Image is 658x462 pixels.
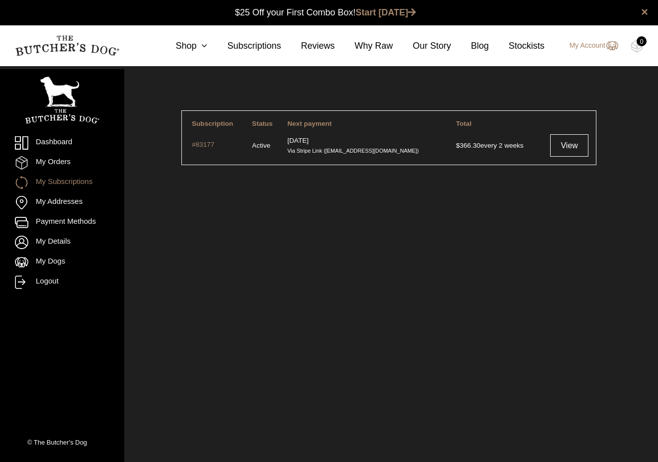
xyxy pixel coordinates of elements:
a: Blog [451,39,489,53]
a: My Dogs [15,256,109,269]
a: View [550,134,588,157]
a: Dashboard [15,136,109,150]
div: 0 [637,36,647,46]
a: Our Story [393,39,451,53]
a: Payment Methods [15,216,109,229]
a: Reviews [281,39,334,53]
a: My Orders [15,156,109,170]
a: My Addresses [15,196,109,209]
img: TBD_Portrait_Logo_White.png [25,77,99,124]
a: Logout [15,276,109,289]
a: Shop [156,39,207,53]
a: Why Raw [335,39,393,53]
a: Start [DATE] [356,7,416,17]
span: $ [456,142,460,149]
img: TBD_Cart-Empty.png [631,40,643,53]
a: My Subscriptions [15,176,109,189]
td: every 2 weeks [452,132,543,159]
a: close [641,6,648,18]
a: My Account [560,40,618,52]
span: 366.30 [456,142,480,149]
a: #83177 [192,140,243,151]
small: Via Stripe Link ([EMAIL_ADDRESS][DOMAIN_NAME]) [287,148,419,154]
a: Subscriptions [207,39,281,53]
span: Total [456,120,471,127]
a: Stockists [489,39,545,53]
span: Subscription [192,120,233,127]
td: [DATE] [283,132,451,159]
td: Active [248,132,282,159]
span: Status [252,120,273,127]
span: Next payment [287,120,331,127]
a: My Details [15,236,109,249]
